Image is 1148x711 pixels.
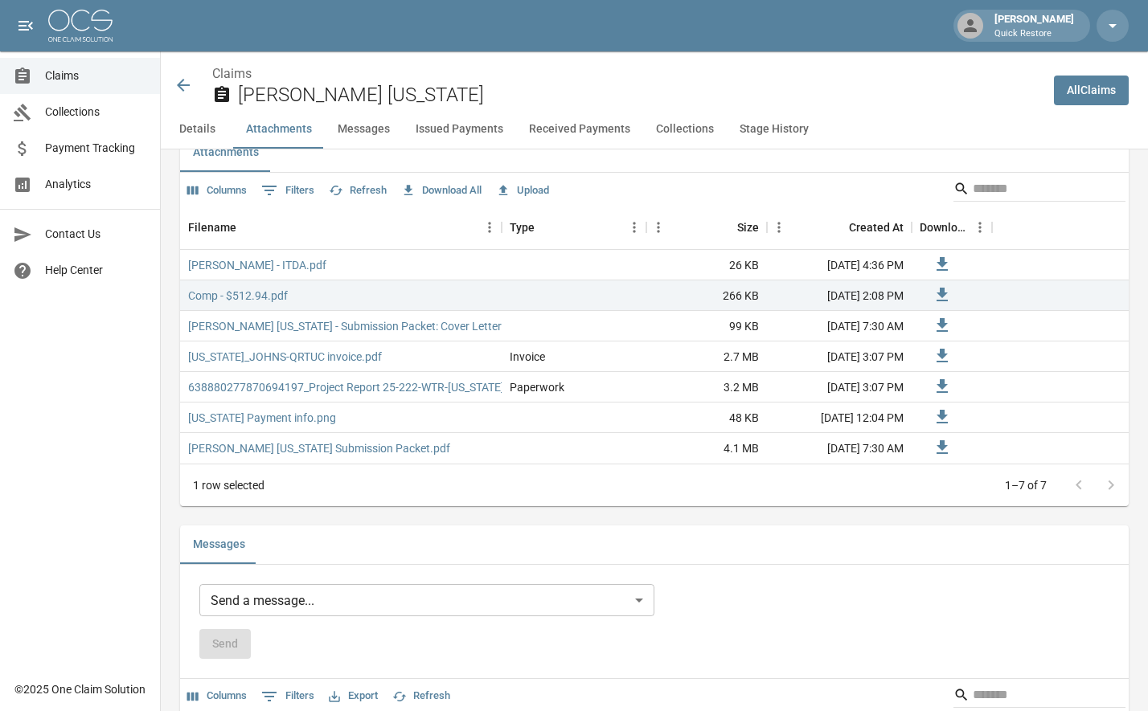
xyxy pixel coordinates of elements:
span: Collections [45,104,147,121]
a: 638880277870694197_Project Report 25-222-WTR-[US_STATE][PERSON_NAME][GEOGRAPHIC_DATA]pdf [188,379,715,395]
span: Contact Us [45,226,147,243]
span: Payment Tracking [45,140,147,157]
div: [DATE] 7:30 AM [767,311,912,341]
button: Select columns [183,684,251,709]
div: Search [953,682,1125,711]
button: Stage History [727,110,822,149]
div: [DATE] 3:07 PM [767,372,912,402]
a: [US_STATE]_JOHNS-QRTUC invoice.pdf [188,349,382,365]
a: [US_STATE] Payment info.png [188,410,336,426]
button: Menu [646,215,670,239]
button: Attachments [180,133,272,172]
button: Menu [478,215,502,239]
a: [PERSON_NAME] [US_STATE] Submission Packet.pdf [188,440,450,456]
button: Messages [180,525,258,564]
div: 4.1 MB [646,433,767,464]
div: [DATE] 4:36 PM [767,250,912,280]
div: anchor tabs [161,110,1148,149]
button: Show filters [257,178,318,203]
div: 26 KB [646,250,767,280]
div: Created At [849,205,904,250]
button: Select columns [183,178,251,203]
button: Refresh [325,178,391,203]
div: 48 KB [646,402,767,433]
div: Size [737,205,759,250]
p: Quick Restore [994,27,1074,41]
button: Menu [622,215,646,239]
div: Search [953,176,1125,205]
div: [DATE] 3:07 PM [767,341,912,372]
a: Claims [212,66,252,81]
div: © 2025 One Claim Solution [14,681,146,697]
button: Refresh [388,684,454,709]
div: Filename [180,205,502,250]
div: [DATE] 7:30 AM [767,433,912,464]
div: Send a message... [199,584,654,616]
button: Attachments [233,110,325,149]
a: Comp - $512.94.pdf [188,288,288,304]
button: Download All [397,178,486,203]
button: Details [161,110,233,149]
div: Type [510,205,535,250]
button: Export [325,684,382,709]
div: [DATE] 12:04 PM [767,402,912,433]
div: [PERSON_NAME] [988,11,1080,40]
div: Download [920,205,968,250]
button: Menu [968,215,992,239]
p: 1–7 of 7 [1005,477,1047,493]
div: 3.2 MB [646,372,767,402]
a: AllClaims [1054,76,1129,105]
div: Download [912,205,992,250]
div: related-list tabs [180,133,1129,172]
div: 266 KB [646,280,767,311]
div: related-list tabs [180,525,1129,564]
a: [PERSON_NAME] - ITDA.pdf [188,257,326,273]
button: Collections [643,110,727,149]
div: Created At [767,205,912,250]
div: [DATE] 2:08 PM [767,280,912,311]
button: Issued Payments [403,110,516,149]
button: Menu [767,215,791,239]
img: ocs-logo-white-transparent.png [48,10,113,42]
div: Size [646,205,767,250]
span: Analytics [45,176,147,193]
a: [PERSON_NAME] [US_STATE] - Submission Packet: Cover Letter.pdf [188,318,521,334]
div: 1 row selected [193,477,264,493]
div: Invoice [510,349,545,365]
button: Received Payments [516,110,643,149]
div: Type [502,205,646,250]
button: Show filters [257,684,318,709]
button: Messages [325,110,403,149]
h2: [PERSON_NAME] [US_STATE] [238,84,1041,107]
span: Help Center [45,262,147,279]
button: Upload [492,178,553,203]
div: Paperwork [510,379,564,395]
button: open drawer [10,10,42,42]
nav: breadcrumb [212,64,1041,84]
div: 99 KB [646,311,767,341]
div: Filename [188,205,236,250]
div: 2.7 MB [646,341,767,372]
span: Claims [45,67,147,84]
